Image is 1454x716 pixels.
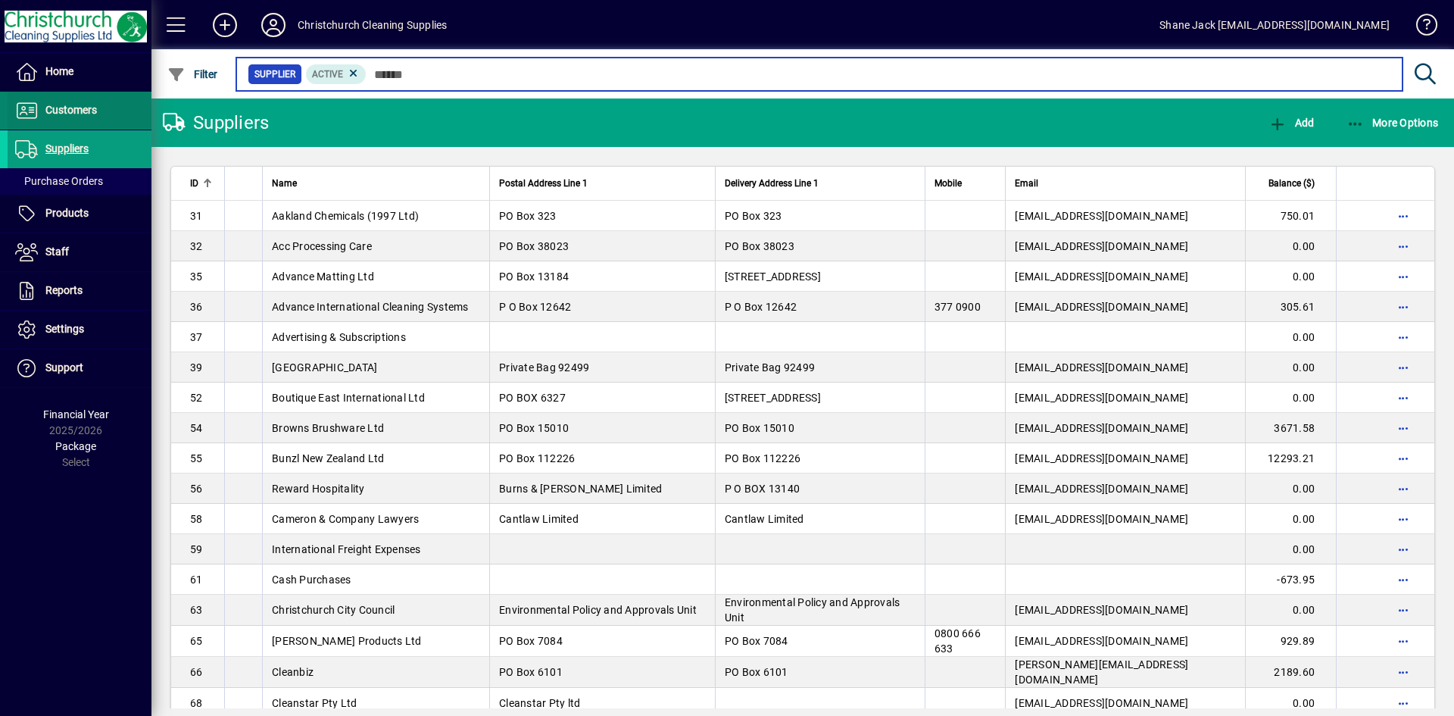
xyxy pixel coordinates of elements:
span: Christchurch City Council [272,604,395,616]
div: Shane Jack [EMAIL_ADDRESS][DOMAIN_NAME] [1159,13,1390,37]
span: [EMAIL_ADDRESS][DOMAIN_NAME] [1015,210,1188,222]
span: 377 0900 [934,301,981,313]
span: Purchase Orders [15,175,103,187]
button: More options [1391,234,1415,258]
button: More options [1391,507,1415,531]
button: Add [201,11,249,39]
span: PO Box 323 [725,210,782,222]
button: More options [1391,295,1415,319]
span: Private Bag 92499 [499,361,589,374]
span: Cash Purchases [272,574,351,586]
span: 0800 666 633 [934,627,981,655]
span: Home [45,65,73,77]
td: 305.61 [1245,292,1336,322]
span: Cleanbiz [272,666,314,678]
span: PO Box 38023 [499,240,569,252]
span: 37 [190,331,203,343]
span: Products [45,207,89,219]
span: [EMAIL_ADDRESS][DOMAIN_NAME] [1015,301,1188,313]
span: PO Box 323 [499,210,557,222]
span: PO Box 7084 [499,635,563,647]
span: Advance Matting Ltd [272,270,374,283]
span: Cantlaw Limited [499,513,579,525]
div: Christchurch Cleaning Supplies [298,13,447,37]
td: 3671.58 [1245,413,1336,443]
td: 0.00 [1245,504,1336,534]
div: Name [272,175,480,192]
span: [PERSON_NAME][EMAIL_ADDRESS][DOMAIN_NAME] [1015,658,1188,686]
button: More options [1391,660,1415,684]
span: Settings [45,323,84,335]
span: Suppliers [45,142,89,155]
span: 31 [190,210,203,222]
a: Home [8,53,151,91]
span: P O Box 12642 [499,301,571,313]
span: PO BOX 6327 [499,392,566,404]
span: Add [1268,117,1314,129]
button: More options [1391,598,1415,622]
span: Support [45,361,83,374]
span: 32 [190,240,203,252]
span: PO Box 38023 [725,240,794,252]
span: International Freight Expenses [272,543,421,555]
span: 39 [190,361,203,374]
button: More options [1391,446,1415,471]
div: Mobile [934,175,996,192]
button: More options [1391,204,1415,228]
div: Balance ($) [1255,175,1328,192]
span: [EMAIL_ADDRESS][DOMAIN_NAME] [1015,452,1188,464]
span: Customers [45,104,97,116]
span: P O Box 12642 [725,301,797,313]
mat-chip: Activation Status: Active [306,64,367,84]
span: [EMAIL_ADDRESS][DOMAIN_NAME] [1015,635,1188,647]
td: 0.00 [1245,595,1336,626]
span: Environmental Policy and Approvals Unit [725,596,900,624]
span: 52 [190,392,203,404]
button: Filter [164,61,222,88]
span: ID [190,175,198,192]
span: [STREET_ADDRESS] [725,392,821,404]
a: Products [8,195,151,233]
td: 12293.21 [1245,443,1336,474]
a: Support [8,349,151,387]
span: 61 [190,574,203,586]
span: 66 [190,666,203,678]
span: Postal Address Line 1 [499,175,588,192]
button: More options [1391,264,1415,289]
div: ID [190,175,215,192]
td: 929.89 [1245,626,1336,657]
span: More Options [1346,117,1439,129]
span: [EMAIL_ADDRESS][DOMAIN_NAME] [1015,697,1188,709]
button: More options [1391,355,1415,380]
button: More options [1391,537,1415,561]
span: 65 [190,635,203,647]
span: Advance International Cleaning Systems [272,301,469,313]
span: Supplier [254,67,295,82]
div: Suppliers [163,111,269,135]
span: [EMAIL_ADDRESS][DOMAIN_NAME] [1015,240,1188,252]
span: Delivery Address Line 1 [725,175,819,192]
span: [GEOGRAPHIC_DATA] [272,361,377,374]
span: [EMAIL_ADDRESS][DOMAIN_NAME] [1015,483,1188,495]
span: PO Box 6101 [725,666,788,678]
span: PO Box 112226 [725,452,800,464]
span: PO Box 15010 [725,422,794,434]
a: Staff [8,233,151,271]
span: 59 [190,543,203,555]
button: Profile [249,11,298,39]
span: Environmental Policy and Approvals Unit [499,604,697,616]
span: 55 [190,452,203,464]
span: Aakland Chemicals (1997 Ltd) [272,210,419,222]
span: Email [1015,175,1038,192]
span: Acc Processing Care [272,240,372,252]
span: Cleanstar Pty Ltd [272,697,357,709]
a: Purchase Orders [8,168,151,194]
span: [PERSON_NAME] Products Ltd [272,635,422,647]
span: Cameron & Company Lawyers [272,513,419,525]
span: PO Box 112226 [499,452,575,464]
span: 36 [190,301,203,313]
span: 54 [190,422,203,434]
span: Burns & [PERSON_NAME] Limited [499,483,662,495]
span: Mobile [934,175,962,192]
td: 2189.60 [1245,657,1336,688]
